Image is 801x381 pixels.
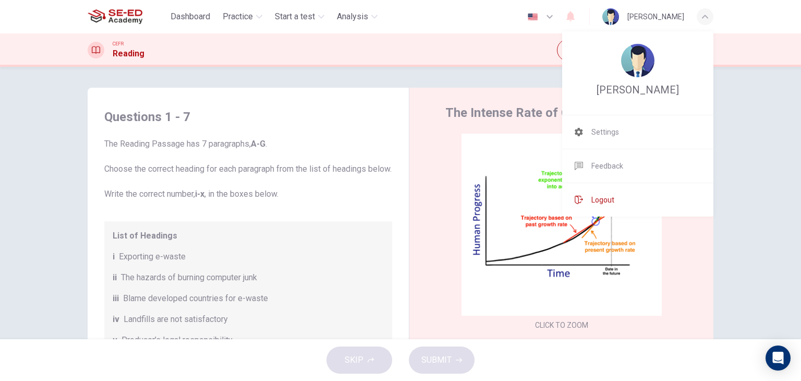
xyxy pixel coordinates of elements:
img: Profile picture [621,44,654,77]
span: [PERSON_NAME] [597,84,679,96]
span: Logout [591,194,614,206]
span: Feedback [591,160,623,172]
a: Settings [562,115,713,149]
div: Open Intercom Messenger [766,346,791,371]
span: Settings [591,126,619,138]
